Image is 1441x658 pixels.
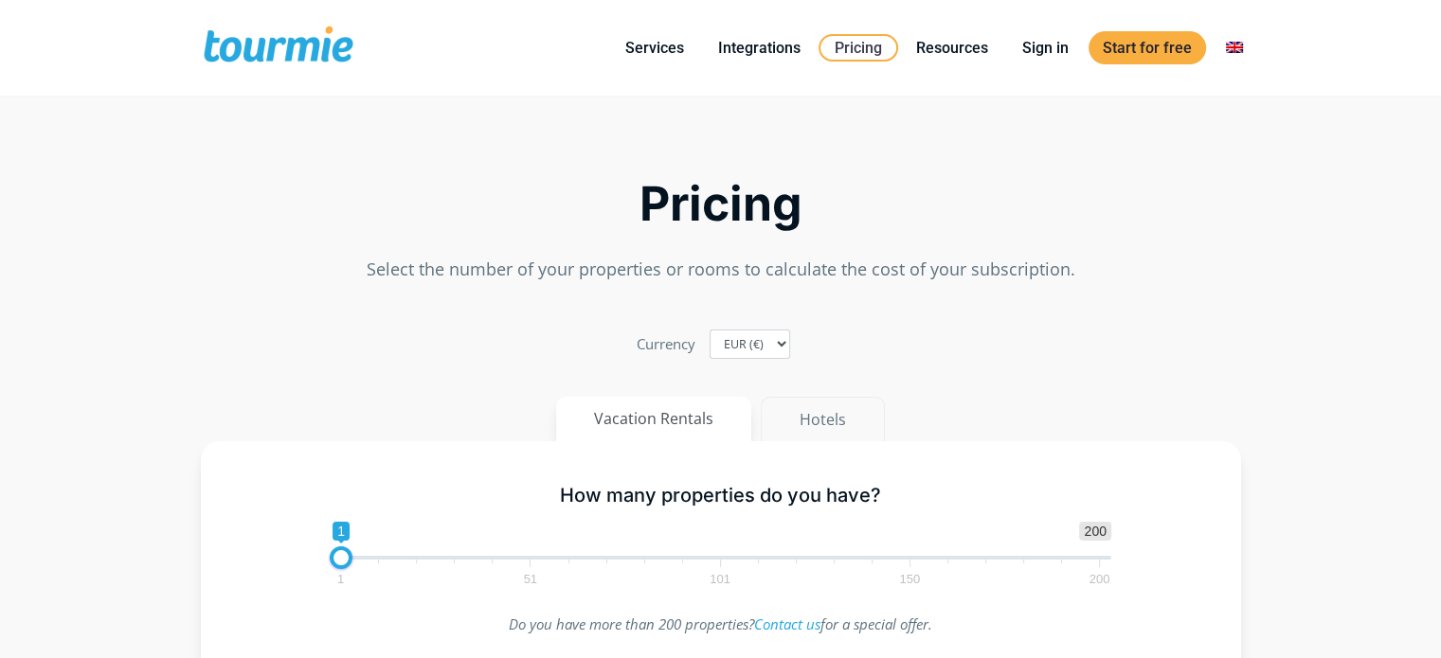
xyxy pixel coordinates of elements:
a: Resources [902,36,1002,60]
button: Hotels [761,397,885,442]
a: Integrations [704,36,815,60]
button: Vacation Rentals [556,397,751,441]
span: 200 [1087,575,1113,583]
h5: How many properties do you have? [330,484,1111,507]
span: 1 [333,522,350,541]
span: 150 [896,575,923,583]
p: Select the number of your properties or rooms to calculate the cost of your subscription. [201,257,1241,282]
p: Do you have more than 200 properties? for a special offer. [330,612,1111,637]
a: Contact us [754,614,820,633]
a: Pricing [819,34,898,62]
a: Sign in [1008,36,1083,60]
a: Start for free [1089,31,1206,64]
a: Switch to [1212,36,1257,60]
span: 51 [521,575,540,583]
a: Services [611,36,698,60]
span: 1 [334,575,347,583]
span: 200 [1079,522,1110,541]
h2: Pricing [201,182,1241,226]
span: 101 [707,575,733,583]
label: Currency [637,331,695,357]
